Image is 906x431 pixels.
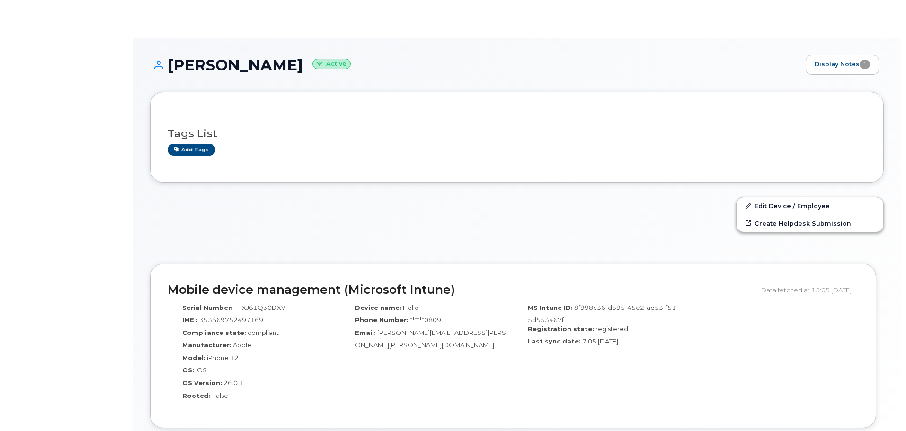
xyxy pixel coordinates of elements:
span: Apple [233,341,251,349]
span: registered [595,325,628,333]
h1: [PERSON_NAME] [150,57,801,73]
label: OS Version: [182,378,222,387]
label: Phone Number: [355,316,409,325]
span: compliant [248,329,279,336]
a: Edit Device / Employee [737,197,883,214]
span: FFXJ61Q30DXV [234,304,285,311]
label: Serial Number: [182,303,233,312]
a: Display Notes1 [806,55,879,75]
label: Compliance state: [182,328,246,337]
label: Device name: [355,303,401,312]
label: Email: [355,328,376,337]
label: IMEI: [182,316,198,325]
span: 1 [860,60,870,69]
label: Model: [182,353,205,362]
a: Add tags [168,144,215,156]
span: iOS [195,366,207,374]
label: MS Intune ID: [528,303,573,312]
span: [PERSON_NAME][EMAIL_ADDRESS][PERSON_NAME][PERSON_NAME][DOMAIN_NAME] [355,329,506,349]
span: 7:05 [DATE] [582,337,618,345]
h2: Mobile device management (Microsoft Intune) [168,283,754,297]
small: Active [312,59,351,70]
div: Data fetched at 15:05 [DATE] [761,281,859,299]
span: False [212,392,228,399]
a: Create Helpdesk Submission [737,215,883,232]
h3: Tags List [168,128,866,140]
span: 8f998c36-d595-45e2-ae53-f515d553467f [528,304,676,324]
span: 353669752497169 [199,316,263,324]
label: Rooted: [182,391,211,400]
label: Last sync date: [528,337,581,346]
label: OS: [182,366,194,375]
label: Manufacturer: [182,341,231,350]
span: 26.0.1 [223,379,243,387]
span: iPhone 12 [207,354,239,361]
span: Hello [403,304,419,311]
label: Registration state: [528,325,594,334]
